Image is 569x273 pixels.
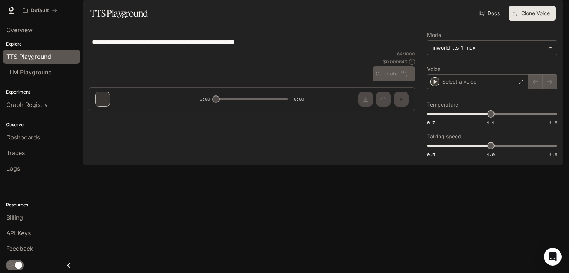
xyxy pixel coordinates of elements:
[383,58,407,65] p: $ 0.000640
[427,67,440,72] p: Voice
[549,151,557,158] span: 1.5
[397,51,415,57] p: 64 / 1000
[427,119,435,126] span: 0.7
[478,6,503,21] a: Docs
[433,44,545,51] div: inworld-tts-1-max
[90,6,148,21] h1: TTS Playground
[487,151,495,158] span: 1.0
[487,119,495,126] span: 1.1
[427,134,461,139] p: Talking speed
[544,248,562,266] div: Open Intercom Messenger
[427,41,557,55] div: inworld-tts-1-max
[549,119,557,126] span: 1.5
[509,6,556,21] button: Clone Voice
[31,7,49,14] p: Default
[427,151,435,158] span: 0.5
[427,33,442,38] p: Model
[19,3,60,18] button: All workspaces
[442,78,476,85] p: Select a voice
[427,102,458,107] p: Temperature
